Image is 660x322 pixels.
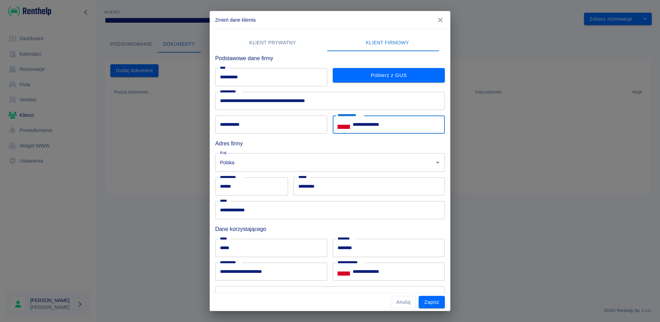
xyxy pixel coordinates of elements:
[215,139,445,148] h6: Adres firmy
[338,266,350,277] button: Select country
[215,35,330,51] button: Klient prywatny
[215,225,445,233] h6: Dane korzystającego
[330,35,445,51] button: Klient firmowy
[338,120,350,130] button: Select country
[215,35,445,51] div: lab API tabs example
[391,296,416,309] button: Anuluj
[333,68,445,82] button: Pobierz z GUS
[220,150,227,155] label: Kraj
[433,158,442,167] button: Otwórz
[210,11,450,29] h2: Zmień dane klienta
[215,54,445,63] h6: Podstawowe dane firmy
[419,296,445,309] button: Zapisz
